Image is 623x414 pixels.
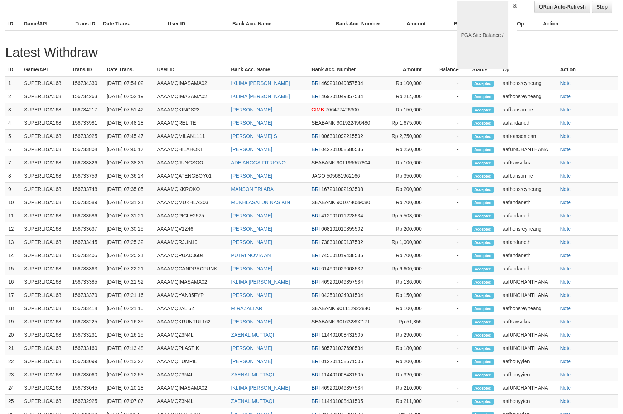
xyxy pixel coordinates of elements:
[433,156,469,169] td: -
[386,302,433,315] td: Rp 100,000
[560,213,571,218] a: Note
[500,103,557,116] td: aafbansomne
[5,275,21,289] td: 16
[231,398,274,404] a: ZAENAL MUTTAQI
[500,302,557,315] td: aafhonsreyneang
[21,328,69,342] td: SUPERLIGA168
[104,196,154,209] td: [DATE] 07:31:21
[560,146,571,152] a: Note
[433,328,469,342] td: -
[560,385,571,391] a: Note
[104,315,154,328] td: [DATE] 07:16:35
[5,143,21,156] td: 6
[500,156,557,169] td: aafKaysokna
[472,107,494,113] span: Accepted
[69,130,104,143] td: 156733925
[337,305,370,311] span: 901112922840
[5,156,21,169] td: 7
[472,200,494,206] span: Accepted
[534,1,590,13] a: Run Auto-Refresh
[21,63,69,76] th: Game/API
[500,183,557,196] td: aafhonsreyneang
[311,173,325,179] span: JAGO
[337,120,370,126] span: 901922496480
[154,275,228,289] td: AAAAMQIMASAMA02
[21,17,72,30] th: Game/API
[386,156,433,169] td: Rp 100,000
[311,292,320,298] span: BRI
[321,146,363,152] span: 042201008580535
[231,173,272,179] a: [PERSON_NAME]
[5,169,21,183] td: 8
[560,186,571,192] a: Note
[69,169,104,183] td: 156733759
[154,76,228,90] td: AAAAMQIMASAMA02
[5,17,21,30] th: ID
[560,266,571,271] a: Note
[311,199,335,205] span: SEABANK
[69,222,104,236] td: 156733637
[69,262,104,275] td: 156733363
[321,93,363,99] span: 469201049857534
[69,209,104,222] td: 156733586
[472,147,494,153] span: Accepted
[433,183,469,196] td: -
[560,332,571,338] a: Note
[311,252,320,258] span: BRI
[333,17,385,30] th: Bank Acc. Number
[231,239,272,245] a: [PERSON_NAME]
[433,302,469,315] td: -
[5,342,21,355] td: 21
[472,187,494,193] span: Accepted
[154,63,228,76] th: User ID
[231,213,272,218] a: [PERSON_NAME]
[154,289,228,302] td: AAAAMQYAN85FYP
[21,289,69,302] td: SUPERLIGA168
[472,173,494,179] span: Accepted
[21,209,69,222] td: SUPERLIGA168
[386,183,433,196] td: Rp 200,000
[5,289,21,302] td: 17
[69,342,104,355] td: 156733160
[337,199,370,205] span: 901074039080
[386,262,433,275] td: Rp 6,600,000
[500,275,557,289] td: aafUNCHANTHANA
[309,63,386,76] th: Bank Acc. Number
[104,169,154,183] td: [DATE] 07:36:24
[311,239,320,245] span: BRI
[321,226,363,232] span: 068101010855502
[69,143,104,156] td: 156733804
[165,17,230,30] th: User ID
[500,116,557,130] td: aafandaneth
[560,292,571,298] a: Note
[21,169,69,183] td: SUPERLIGA168
[21,103,69,116] td: SUPERLIGA168
[472,81,494,87] span: Accepted
[21,76,69,90] td: SUPERLIGA168
[5,236,21,249] td: 13
[321,213,363,218] span: 412001011228534
[560,252,571,258] a: Note
[69,249,104,262] td: 156733405
[154,156,228,169] td: AAAAMQJUNGSOO
[69,196,104,209] td: 156733589
[154,209,228,222] td: AAAAMQPICLE2525
[469,63,500,76] th: Status
[311,160,335,165] span: SEABANK
[104,183,154,196] td: [DATE] 07:35:05
[386,328,433,342] td: Rp 290,000
[500,169,557,183] td: aafbansomne
[433,143,469,156] td: -
[386,90,433,103] td: Rp 214,000
[386,222,433,236] td: Rp 200,000
[472,160,494,166] span: Accepted
[154,116,228,130] td: AAAAMQRELITE
[433,76,469,90] td: -
[231,385,290,391] a: IKLIMA [PERSON_NAME]
[104,143,154,156] td: [DATE] 07:40:17
[433,275,469,289] td: -
[154,302,228,315] td: AAAAMQJALI52
[231,160,285,165] a: ADE ANGGA FITRIONO
[21,315,69,328] td: SUPERLIGA168
[321,80,363,86] span: 469201049857534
